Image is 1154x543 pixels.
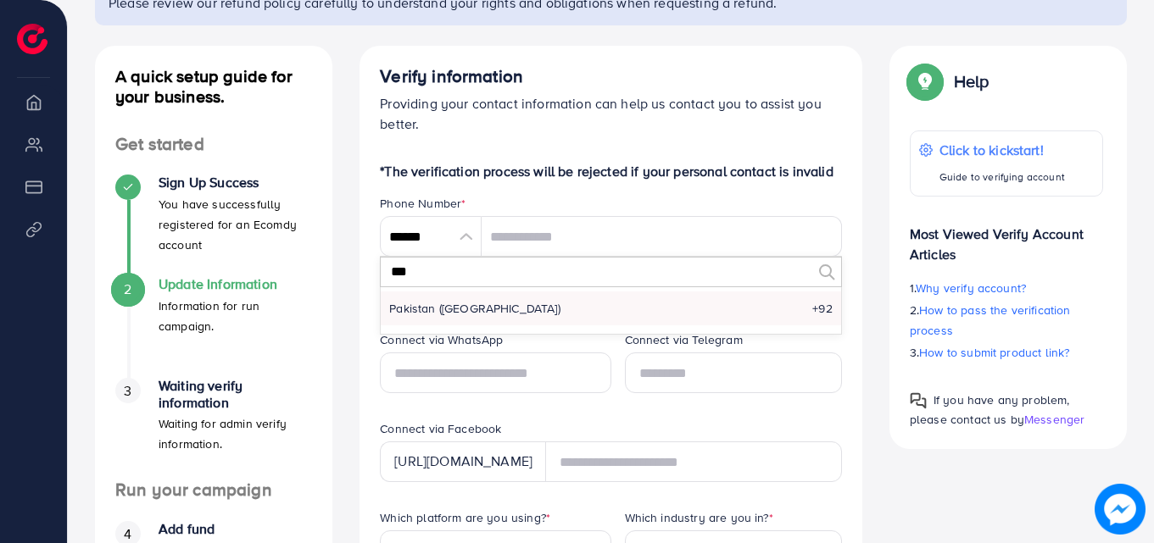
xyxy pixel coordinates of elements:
p: 1. [910,278,1103,298]
label: Connect via Telegram [625,331,743,348]
img: image [1095,484,1146,535]
span: Pakistan (‫[GEOGRAPHIC_DATA]‬‎) [389,300,560,317]
p: 3. [910,342,1103,363]
p: Waiting for admin verify information. [159,413,312,454]
h4: Run your campaign [95,479,332,501]
img: logo [17,24,47,54]
h4: Get started [95,134,332,155]
p: Help [954,71,990,91]
h4: Verify information [380,66,842,87]
p: You have successfully registered for an Ecomdy account [159,194,312,255]
div: [URL][DOMAIN_NAME] [380,441,546,482]
span: Messenger [1024,411,1084,428]
p: Click to kickstart! [939,140,1065,160]
img: Popup guide [910,66,940,97]
span: How to pass the verification process [910,302,1071,339]
img: Popup guide [910,392,927,409]
label: Connect via Facebook [380,420,501,437]
p: Information for run campaign. [159,296,312,336]
span: If you have any problem, please contact us by [910,391,1070,428]
p: *The verification process will be rejected if your personal contact is invalid [380,161,842,181]
span: +92 [812,300,832,317]
h4: Update Information [159,276,312,292]
label: Connect via WhatsApp [380,331,503,348]
h4: Sign Up Success [159,175,312,191]
label: Which industry are you in? [625,509,773,526]
span: 2 [124,280,131,299]
li: Update Information [95,276,332,378]
li: Waiting verify information [95,378,332,479]
label: Phone Number [380,195,466,212]
p: Most Viewed Verify Account Articles [910,210,1103,264]
span: Why verify account? [916,280,1026,296]
label: Which platform are you using? [380,509,550,526]
span: How to submit product link? [919,344,1069,361]
p: 2. [910,300,1103,341]
h4: Waiting verify information [159,378,312,410]
h4: Add fund [159,521,312,537]
h4: A quick setup guide for your business. [95,66,332,107]
span: 3 [124,381,131,401]
p: Providing your contact information can help us contact you to assist you better. [380,93,842,134]
li: Sign Up Success [95,175,332,276]
p: Guide to verifying account [939,167,1065,187]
